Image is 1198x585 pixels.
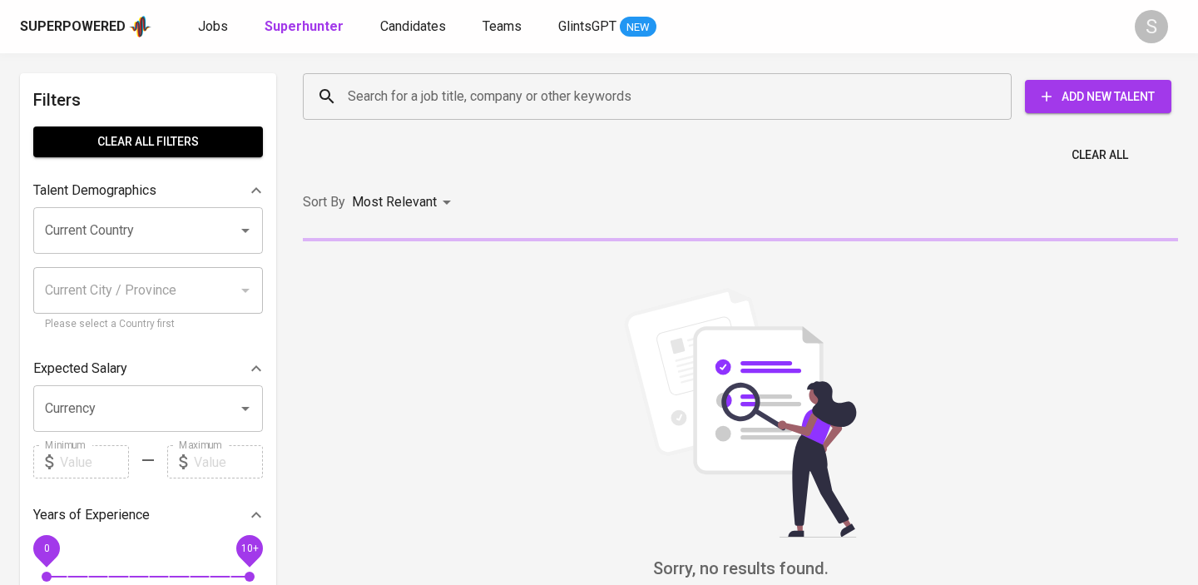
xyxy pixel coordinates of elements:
[198,17,231,37] a: Jobs
[1025,80,1171,113] button: Add New Talent
[265,17,347,37] a: Superhunter
[20,17,126,37] div: Superpowered
[1072,145,1128,166] span: Clear All
[33,505,150,525] p: Years of Experience
[352,187,457,218] div: Most Relevant
[558,18,616,34] span: GlintsGPT
[60,445,129,478] input: Value
[380,18,446,34] span: Candidates
[33,87,263,113] h6: Filters
[1135,10,1168,43] div: S
[20,14,151,39] a: Superpoweredapp logo
[33,498,263,532] div: Years of Experience
[33,359,127,379] p: Expected Salary
[33,174,263,207] div: Talent Demographics
[303,555,1178,582] h6: Sorry, no results found.
[620,19,656,36] span: NEW
[265,18,344,34] b: Superhunter
[616,288,865,538] img: file_searching.svg
[558,17,656,37] a: GlintsGPT NEW
[47,131,250,152] span: Clear All filters
[303,192,345,212] p: Sort By
[33,181,156,201] p: Talent Demographics
[33,126,263,157] button: Clear All filters
[43,543,49,554] span: 0
[240,543,258,554] span: 10+
[483,17,525,37] a: Teams
[483,18,522,34] span: Teams
[129,14,151,39] img: app logo
[352,192,437,212] p: Most Relevant
[198,18,228,34] span: Jobs
[1065,140,1135,171] button: Clear All
[234,219,257,242] button: Open
[45,316,251,333] p: Please select a Country first
[234,397,257,420] button: Open
[1038,87,1158,107] span: Add New Talent
[194,445,263,478] input: Value
[380,17,449,37] a: Candidates
[33,352,263,385] div: Expected Salary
